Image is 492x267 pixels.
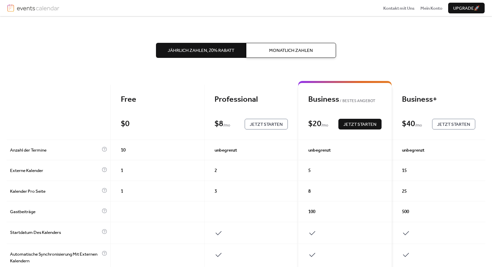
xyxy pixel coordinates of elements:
div: Business [308,95,382,105]
img: logotype [17,4,59,12]
span: unbegrenzt [402,147,424,154]
span: Jetzt Starten [343,121,377,128]
span: 25 [402,188,407,195]
span: 1 [121,167,123,174]
div: Professional [215,95,288,105]
span: 15 [402,167,407,174]
div: $ 0 [121,119,130,129]
span: 8 [308,188,311,195]
span: Kalender Pro Seite [10,188,100,195]
span: unbegrenzt [308,147,331,154]
span: Upgrade 🚀 [453,5,480,12]
a: Mein Konto [420,5,442,11]
span: / mo [415,122,422,129]
span: 3 [215,188,217,195]
span: Jetzt Starten [437,121,470,128]
span: Jährlich Zahlen, 20% rabatt [168,47,234,54]
span: Gastbeiträge [10,208,100,215]
span: BESTES ANGEBOT [339,98,375,104]
span: 500 [402,208,409,215]
span: 10 [121,147,126,154]
span: Mein Konto [420,5,442,12]
span: 5 [308,167,311,174]
span: Automatische Synchronisierung Mit Externen Kalendern [10,251,100,265]
span: unbegrenzt [215,147,237,154]
span: 100 [308,208,315,215]
button: Jetzt Starten [338,119,382,129]
button: Jetzt Starten [245,119,288,129]
span: 2 [215,167,217,174]
span: Jetzt Starten [250,121,283,128]
div: Free [121,95,194,105]
a: Kontakt mit Uns [383,5,415,11]
span: Externe Kalender [10,167,100,174]
span: Monatlich Zahlen [269,47,313,54]
div: $ 20 [308,119,321,129]
span: Anzahl der Termine [10,147,100,154]
button: Upgrade🚀 [448,3,485,13]
span: / mo [321,122,328,129]
div: $ 40 [402,119,415,129]
img: logo [7,4,14,12]
span: Kontakt mit Uns [383,5,415,12]
span: / mo [223,122,230,129]
button: Jährlich Zahlen, 20% rabatt [156,43,246,58]
button: Jetzt Starten [432,119,475,129]
span: Startdatum Des Kalenders [10,229,100,237]
div: Business+ [402,95,475,105]
div: $ 8 [215,119,223,129]
span: 1 [121,188,123,195]
button: Monatlich Zahlen [246,43,336,58]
